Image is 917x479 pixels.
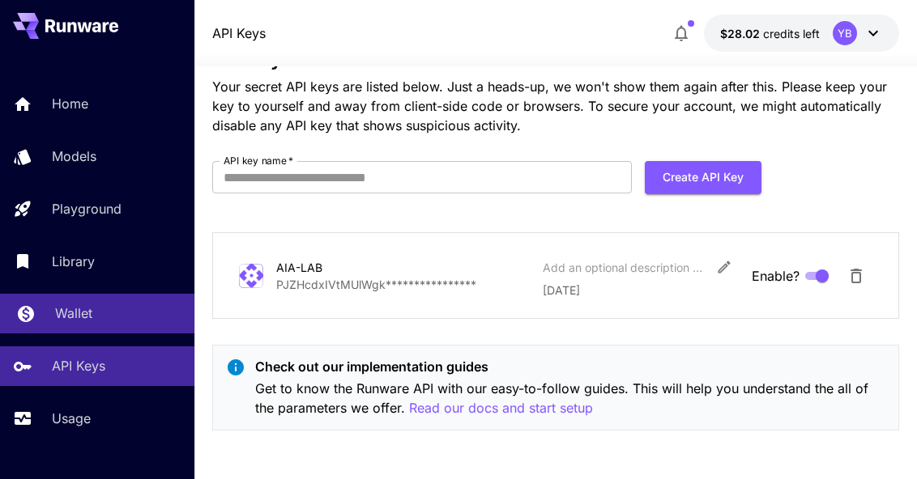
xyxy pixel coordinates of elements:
span: $28.02 [720,27,763,40]
button: Delete API Key [840,260,872,292]
span: Enable? [752,266,800,286]
p: Check out our implementation guides [255,357,885,376]
nav: breadcrumb [212,23,266,43]
button: Read our docs and start setup [409,398,593,418]
div: $28.0152 [720,25,820,42]
button: Edit [710,252,739,282]
p: Playground [52,199,122,218]
div: Add an optional description or comment [543,259,705,276]
p: Home [52,94,88,113]
button: $28.0152YB [704,15,899,52]
a: API Keys [212,23,266,43]
p: Your secret API keys are listed below. Just a heads-up, we won't show them again after this. Plea... [212,77,898,135]
p: Models [52,146,96,166]
p: Library [52,252,95,271]
div: AIA-LAB [276,259,438,276]
span: credits left [763,27,820,40]
p: [DATE] [543,282,739,299]
button: Create API Key [645,161,761,194]
p: API Keys [52,356,105,375]
label: API key name [224,154,293,167]
p: Usage [52,409,91,428]
p: Wallet [55,303,92,323]
div: YB [833,21,857,45]
p: Get to know the Runware API with our easy-to-follow guides. This will help you understand the all... [255,379,885,418]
